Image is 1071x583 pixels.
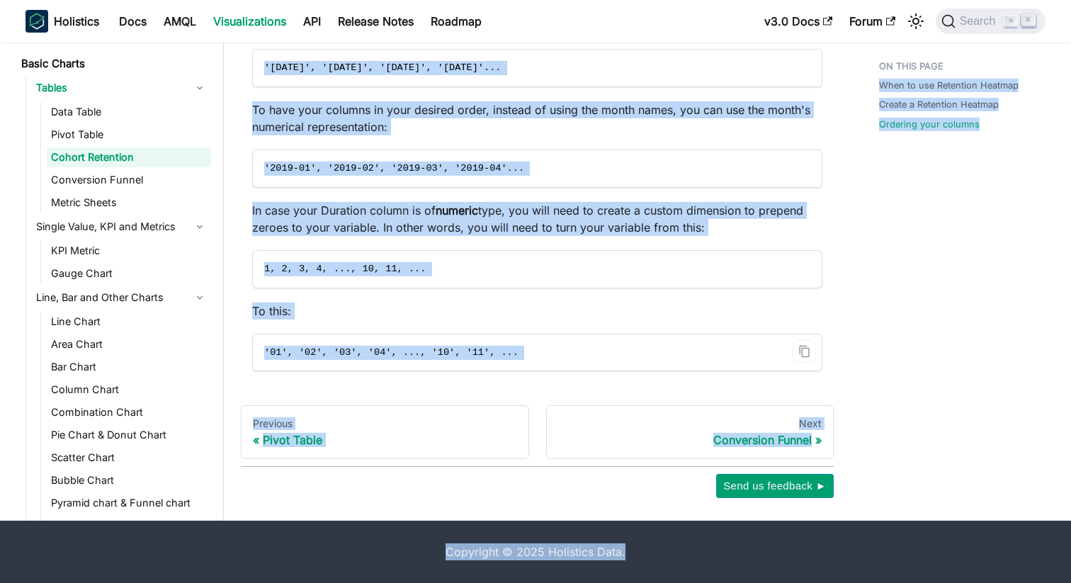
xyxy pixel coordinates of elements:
a: Bubble Chart [47,470,211,490]
button: Search (Command+K) [936,9,1045,34]
a: Tables [32,77,211,99]
a: AMQL [155,10,205,33]
a: v3.0 Docs [756,10,841,33]
a: KPI Metric [47,241,211,261]
a: Scatter Chart [47,448,211,468]
a: Docs [110,10,155,33]
a: Cohort Retention [47,147,211,167]
div: Pivot Table [253,433,517,447]
div: Next [558,417,822,430]
img: Holistics [25,10,48,33]
a: Data Table [47,102,211,122]
a: Line Chart [47,312,211,332]
button: Send us feedback ► [716,474,834,498]
span: '01', '02', '03', '04', ..., '10', '11', ... [264,347,518,358]
a: Basic Charts [17,54,211,74]
a: Visualizations [205,10,295,33]
a: API [295,10,329,33]
a: Gauge Chart [47,264,211,283]
a: Pyramid chart & Funnel chart [47,493,211,513]
a: Forum [841,10,904,33]
a: Combination Chart [47,402,211,422]
a: Bar Chart [47,357,211,377]
div: Previous [253,417,517,430]
kbd: ⌘ [1004,15,1018,28]
a: Single Value, KPI and Metrics [32,215,211,238]
a: Area Chart [47,334,211,354]
p: In case your Duration column is of type, you will need to create a custom dimension to prepend ze... [252,202,822,236]
strong: numeric [436,203,478,217]
a: Create a Retention Heatmap [879,98,999,111]
a: Line, Bar and Other Charts [32,286,211,309]
span: '[DATE]', '[DATE]', '[DATE]', '[DATE]'... [264,62,501,73]
p: To have your columns in your desired order, instead of using the month names, you can use the mon... [252,101,822,135]
span: 1, 2, 3, 4, ..., 10, 11, ... [264,264,426,274]
span: '2019-01', '2019-02', '2019-03', '2019-04'... [264,163,524,174]
a: Pie Chart & Donut Chart [47,425,211,445]
a: Column Chart [47,380,211,400]
a: Radar Chart [47,516,211,536]
a: Metric Sheets [47,193,211,213]
p: To this: [252,302,822,319]
a: Ordering your columns [879,118,980,131]
a: Roadmap [422,10,490,33]
a: HolisticsHolistics [25,10,99,33]
a: PreviousPivot Table [241,405,529,459]
b: Holistics [54,13,99,30]
a: Conversion Funnel [47,170,211,190]
button: Switch between dark and light mode (currently light mode) [905,10,927,33]
a: Release Notes [329,10,422,33]
div: Copyright © 2025 Holistics Data. [85,543,986,560]
button: Copy code to clipboard [793,340,816,363]
a: NextConversion Funnel [546,405,834,459]
a: When to use Retention Heatmap [879,79,1019,92]
nav: Docs pages [241,405,834,459]
span: Search [956,15,1004,28]
div: Conversion Funnel [558,433,822,447]
span: Send us feedback ► [723,477,827,495]
kbd: K [1021,14,1036,27]
a: Pivot Table [47,125,211,145]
